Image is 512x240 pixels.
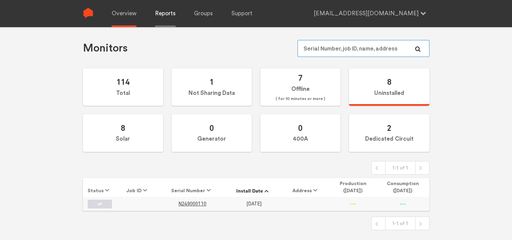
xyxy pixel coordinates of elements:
label: Dedicated Circuit [349,114,429,152]
span: 1 [209,77,214,87]
th: Install Date [225,178,282,197]
td: --- [330,197,376,211]
span: 0 [298,123,303,133]
label: Uninstalled [349,68,429,106]
td: --- [376,197,429,211]
div: 1-1 of 1 [385,217,416,230]
label: 400A [260,114,340,152]
span: 2 [387,123,391,133]
th: Job ID [117,178,159,197]
span: 0 [209,123,214,133]
img: Sense Logo [83,8,93,18]
div: 1-1 of 1 [385,161,416,174]
label: Offline [260,68,340,106]
label: Total [83,68,163,106]
label: Generator [172,114,252,152]
span: 114 [116,77,130,87]
span: ( for 10 minutes or more ) [275,95,325,103]
th: Consumption ([DATE]) [376,178,429,197]
th: Production ([DATE]) [330,178,376,197]
a: N249000110 [178,201,206,206]
span: 7 [298,73,303,83]
span: [DATE] [246,201,262,207]
th: Serial Number [159,178,225,197]
h1: Monitors [83,41,128,55]
span: N249000110 [178,201,206,207]
th: Status [83,178,117,197]
th: Address [282,178,330,197]
input: Serial Number, job ID, name, address [297,40,429,57]
span: 8 [121,123,125,133]
label: UP [88,200,112,208]
label: Solar [83,114,163,152]
span: 8 [387,77,391,87]
label: Not Sharing Data [172,68,252,106]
